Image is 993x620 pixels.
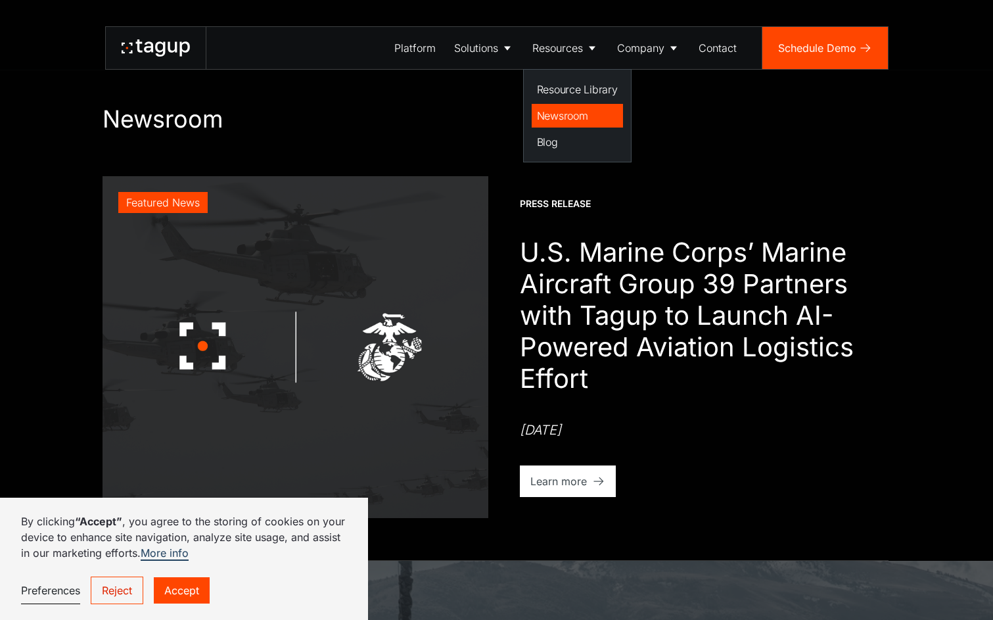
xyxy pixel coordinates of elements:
div: Newsroom [537,108,618,124]
div: Press Release [520,197,591,210]
a: Contact [689,27,746,69]
a: Featured News [103,176,489,518]
a: Preferences [21,577,80,604]
a: More info [141,546,189,561]
a: Company [608,27,689,69]
div: Contact [699,40,737,56]
a: Reject [91,577,143,604]
h1: Newsroom [103,105,891,134]
a: Resources [523,27,608,69]
div: Blog [537,134,618,150]
a: Resource Library [532,78,623,101]
a: Accept [154,577,210,604]
div: Resources [532,40,583,56]
div: Learn more [530,473,587,489]
div: Resource Library [537,82,618,97]
a: Newsroom [532,104,623,128]
div: Schedule Demo [778,40,856,56]
a: Schedule Demo [762,27,888,69]
a: Blog [532,130,623,154]
p: By clicking , you agree to the storing of cookies on your device to enhance site navigation, anal... [21,513,347,561]
a: Solutions [445,27,523,69]
a: Learn more [520,465,616,497]
nav: Resources [523,69,632,162]
div: [DATE] [520,421,561,439]
a: Platform [385,27,445,69]
div: Solutions [454,40,498,56]
strong: “Accept” [75,515,122,528]
div: Platform [394,40,436,56]
h1: U.S. Marine Corps’ Marine Aircraft Group 39 Partners with Tagup to Launch AI-Powered Aviation Log... [520,237,890,394]
div: Company [617,40,664,56]
div: Featured News [126,195,200,210]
